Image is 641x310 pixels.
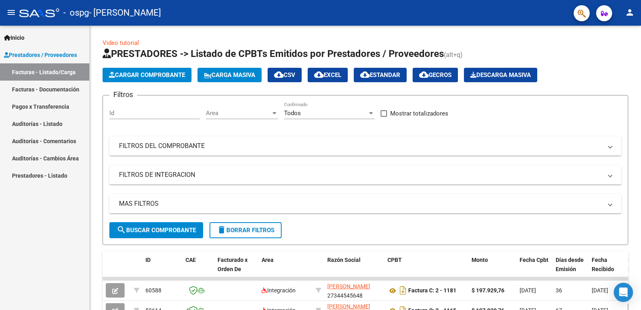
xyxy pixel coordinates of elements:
[185,257,196,263] span: CAE
[262,257,274,263] span: Area
[614,283,633,302] div: Open Intercom Messenger
[354,68,407,82] button: Estandar
[472,257,488,263] span: Monto
[398,284,408,297] i: Descargar documento
[262,287,296,294] span: Integración
[419,70,429,79] mat-icon: cloud_download
[119,142,602,150] mat-panel-title: FILTROS DEL COMPROBANTE
[387,257,402,263] span: CPBT
[210,222,282,238] button: Borrar Filtros
[327,257,361,263] span: Razón Social
[109,89,137,100] h3: Filtros
[520,257,548,263] span: Fecha Cpbt
[142,251,182,287] datatable-header-cell: ID
[384,251,468,287] datatable-header-cell: CPBT
[413,68,458,82] button: Gecros
[4,51,77,59] span: Prestadores / Proveedores
[182,251,214,287] datatable-header-cell: CAE
[556,257,584,272] span: Días desde Emisión
[327,282,381,299] div: 27344545648
[117,225,126,235] mat-icon: search
[6,8,16,17] mat-icon: menu
[103,39,139,47] a: Video tutorial
[145,287,161,294] span: 60588
[89,4,161,22] span: - [PERSON_NAME]
[217,225,226,235] mat-icon: delete
[314,70,324,79] mat-icon: cloud_download
[258,251,312,287] datatable-header-cell: Area
[117,227,196,234] span: Buscar Comprobante
[470,71,531,79] span: Descarga Masiva
[198,68,262,82] button: Carga Masiva
[419,71,452,79] span: Gecros
[109,136,621,156] mat-expansion-panel-header: FILTROS DEL COMPROBANTE
[274,70,284,79] mat-icon: cloud_download
[468,251,516,287] datatable-header-cell: Monto
[552,251,589,287] datatable-header-cell: Días desde Emisión
[145,257,151,263] span: ID
[327,283,370,290] span: [PERSON_NAME]
[360,71,400,79] span: Estandar
[4,33,24,42] span: Inicio
[444,51,463,59] span: (alt+q)
[556,287,562,294] span: 36
[217,227,274,234] span: Borrar Filtros
[592,287,608,294] span: [DATE]
[204,71,255,79] span: Carga Masiva
[390,109,448,118] span: Mostrar totalizadores
[109,165,621,184] mat-expansion-panel-header: FILTROS DE INTEGRACION
[103,68,191,82] button: Cargar Comprobante
[327,303,370,310] span: [PERSON_NAME]
[109,194,621,213] mat-expansion-panel-header: MAS FILTROS
[592,257,614,272] span: Fecha Recibido
[308,68,348,82] button: EXCEL
[214,251,258,287] datatable-header-cell: Facturado x Orden De
[109,222,203,238] button: Buscar Comprobante
[206,109,271,117] span: Area
[119,170,602,179] mat-panel-title: FILTROS DE INTEGRACION
[314,71,341,79] span: EXCEL
[360,70,370,79] mat-icon: cloud_download
[589,251,625,287] datatable-header-cell: Fecha Recibido
[268,68,302,82] button: CSV
[274,71,295,79] span: CSV
[464,68,537,82] button: Descarga Masiva
[284,109,301,117] span: Todos
[119,199,602,208] mat-panel-title: MAS FILTROS
[625,8,635,17] mat-icon: person
[103,48,444,59] span: PRESTADORES -> Listado de CPBTs Emitidos por Prestadores / Proveedores
[63,4,89,22] span: - ospg
[218,257,248,272] span: Facturado x Orden De
[324,251,384,287] datatable-header-cell: Razón Social
[464,68,537,82] app-download-masive: Descarga masiva de comprobantes (adjuntos)
[520,287,536,294] span: [DATE]
[516,251,552,287] datatable-header-cell: Fecha Cpbt
[408,288,456,294] strong: Factura C: 2 - 1181
[472,287,504,294] strong: $ 197.929,76
[109,71,185,79] span: Cargar Comprobante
